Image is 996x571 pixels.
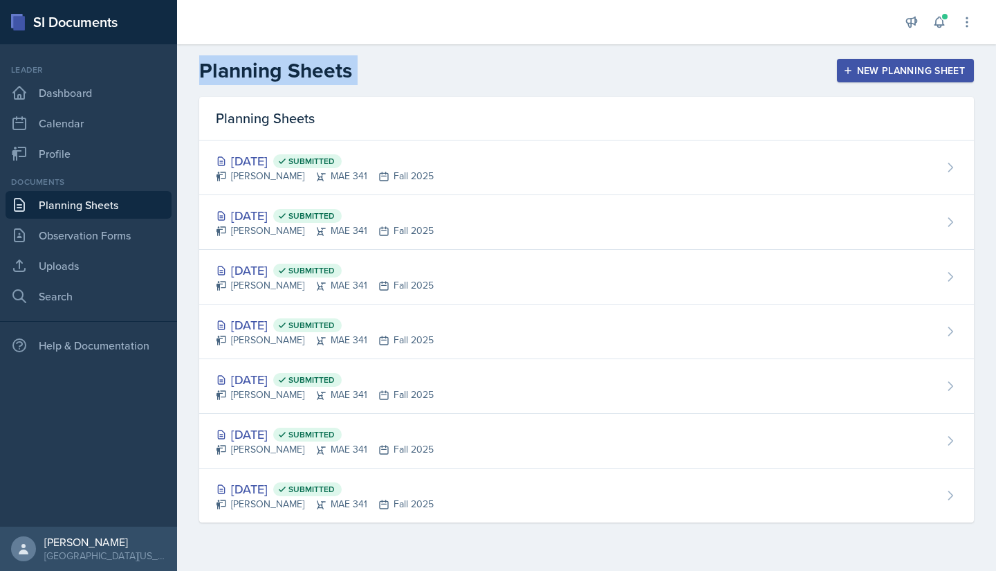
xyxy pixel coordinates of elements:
[288,320,335,331] span: Submitted
[6,252,172,280] a: Uploads
[837,59,974,82] button: New Planning Sheet
[216,206,434,225] div: [DATE]
[199,359,974,414] a: [DATE] Submitted [PERSON_NAME]MAE 341Fall 2025
[288,374,335,386] span: Submitted
[216,442,434,457] div: [PERSON_NAME] MAE 341 Fall 2025
[216,169,434,183] div: [PERSON_NAME] MAE 341 Fall 2025
[199,58,352,83] h2: Planning Sheets
[6,332,172,359] div: Help & Documentation
[216,370,434,389] div: [DATE]
[6,282,172,310] a: Search
[199,414,974,469] a: [DATE] Submitted [PERSON_NAME]MAE 341Fall 2025
[6,79,172,107] a: Dashboard
[216,497,434,511] div: [PERSON_NAME] MAE 341 Fall 2025
[288,210,335,221] span: Submitted
[6,140,172,167] a: Profile
[6,176,172,188] div: Documents
[216,261,434,280] div: [DATE]
[199,195,974,250] a: [DATE] Submitted [PERSON_NAME]MAE 341Fall 2025
[216,316,434,334] div: [DATE]
[199,97,974,141] div: Planning Sheets
[288,429,335,440] span: Submitted
[846,65,965,76] div: New Planning Sheet
[216,278,434,293] div: [PERSON_NAME] MAE 341 Fall 2025
[216,480,434,498] div: [DATE]
[216,224,434,238] div: [PERSON_NAME] MAE 341 Fall 2025
[216,425,434,444] div: [DATE]
[216,388,434,402] div: [PERSON_NAME] MAE 341 Fall 2025
[44,535,166,549] div: [PERSON_NAME]
[6,64,172,76] div: Leader
[288,156,335,167] span: Submitted
[199,141,974,195] a: [DATE] Submitted [PERSON_NAME]MAE 341Fall 2025
[44,549,166,563] div: [GEOGRAPHIC_DATA][US_STATE] in [GEOGRAPHIC_DATA]
[216,333,434,347] div: [PERSON_NAME] MAE 341 Fall 2025
[6,109,172,137] a: Calendar
[6,221,172,249] a: Observation Forms
[288,265,335,276] span: Submitted
[6,191,172,219] a: Planning Sheets
[199,469,974,523] a: [DATE] Submitted [PERSON_NAME]MAE 341Fall 2025
[199,305,974,359] a: [DATE] Submitted [PERSON_NAME]MAE 341Fall 2025
[288,484,335,495] span: Submitted
[199,250,974,305] a: [DATE] Submitted [PERSON_NAME]MAE 341Fall 2025
[216,152,434,170] div: [DATE]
